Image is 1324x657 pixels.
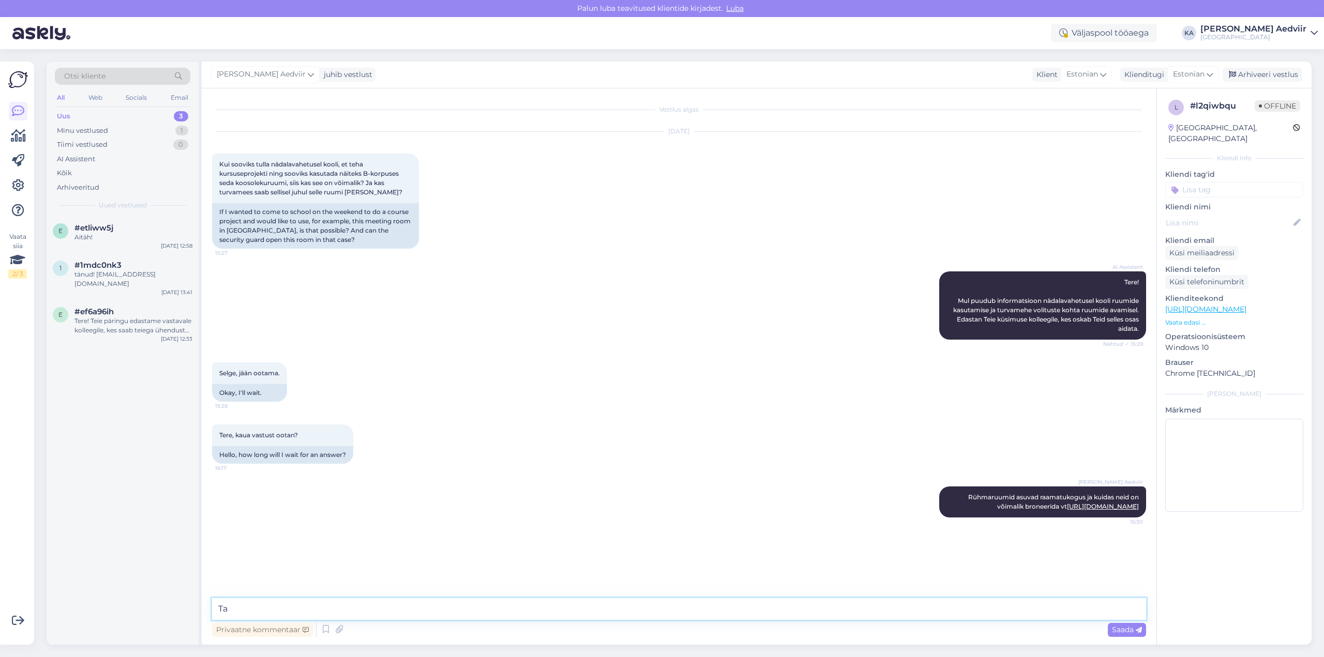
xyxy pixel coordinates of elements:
div: 1 [175,126,188,136]
span: Selge, jään ootama. [219,369,280,377]
div: Aitäh! [74,233,192,242]
span: [PERSON_NAME] Aedviir [1078,478,1143,486]
a: [URL][DOMAIN_NAME] [1165,304,1246,314]
span: #ef6a96ih [74,307,114,316]
div: 0 [173,140,188,150]
div: Web [86,91,104,104]
div: [GEOGRAPHIC_DATA] [1200,33,1306,41]
div: tänud! [EMAIL_ADDRESS][DOMAIN_NAME] [74,270,192,288]
a: [PERSON_NAME] Aedviir[GEOGRAPHIC_DATA] [1200,25,1318,41]
span: Nähtud ✓ 15:28 [1103,340,1143,348]
div: Email [169,91,190,104]
div: KA [1182,26,1196,40]
div: 3 [174,111,188,121]
span: Rühmaruumid asuvad raamatukogus ja kuidas neid on võimalik broneerida vt [968,493,1140,510]
input: Lisa tag [1165,182,1303,197]
div: [PERSON_NAME] [1165,389,1303,399]
p: Vaata edasi ... [1165,318,1303,327]
p: Brauser [1165,357,1303,368]
span: Kui sooviks tulla nädalavahetusel kooli, et teha kursuseprojekti ning sooviks kasutada näiteks B-... [219,160,402,196]
p: Kliendi tag'id [1165,169,1303,180]
span: #etliww5j [74,223,113,233]
span: e [58,227,63,235]
span: Estonian [1066,69,1098,80]
div: Privaatne kommentaar [212,623,313,637]
textarea: Ta [212,598,1146,620]
div: Socials [124,91,149,104]
div: Vaata siia [8,232,27,279]
span: AI Assistent [1104,263,1143,271]
div: [DATE] 13:41 [161,288,192,296]
p: Chrome [TECHNICAL_ID] [1165,368,1303,379]
div: # l2qiwbqu [1190,100,1255,112]
div: Küsi meiliaadressi [1165,246,1239,260]
div: If I wanted to come to school on the weekend to do a course project and would like to use, for ex... [212,203,419,249]
span: l [1175,103,1178,111]
span: e [58,311,63,318]
p: Kliendi email [1165,235,1303,246]
span: Uued vestlused [99,201,147,210]
div: Kliendi info [1165,154,1303,163]
div: Okay, I'll wait. [212,384,287,402]
div: Väljaspool tööaega [1051,24,1157,42]
p: Kliendi nimi [1165,202,1303,212]
div: Tere! Teie päringu edastame vastavale kolleegile, kes saab teiega ühendust [PERSON_NAME] seoses p... [74,316,192,335]
div: Klienditugi [1120,69,1164,80]
span: [PERSON_NAME] Aedviir [217,69,306,80]
div: All [55,91,67,104]
div: Hello, how long will I wait for an answer? [212,446,353,464]
div: [GEOGRAPHIC_DATA], [GEOGRAPHIC_DATA] [1168,123,1293,144]
div: [DATE] 12:58 [161,242,192,250]
span: 15:27 [215,249,254,257]
div: Arhiveeri vestlus [1223,68,1302,82]
div: Uus [57,111,70,121]
div: Minu vestlused [57,126,108,136]
div: [DATE] 12:33 [161,335,192,343]
a: [URL][DOMAIN_NAME] [1067,502,1139,510]
div: [PERSON_NAME] Aedviir [1200,25,1306,33]
div: Klient [1032,69,1058,80]
p: Märkmed [1165,405,1303,416]
div: 2 / 3 [8,269,27,279]
div: Kõik [57,168,72,178]
div: Küsi telefoninumbrit [1165,275,1248,289]
span: Tere, kaua vastust ootan? [219,431,298,439]
p: Kliendi telefon [1165,264,1303,275]
img: Askly Logo [8,70,28,89]
p: Klienditeekond [1165,293,1303,304]
span: Luba [723,4,747,13]
span: 15:28 [215,402,254,410]
p: Windows 10 [1165,342,1303,353]
p: Operatsioonisüsteem [1165,331,1303,342]
span: Offline [1255,100,1300,112]
span: Otsi kliente [64,71,106,82]
div: Tiimi vestlused [57,140,108,150]
div: juhib vestlust [320,69,372,80]
span: 16:30 [1104,518,1143,526]
div: Arhiveeritud [57,182,99,193]
div: AI Assistent [57,154,95,164]
input: Lisa nimi [1166,217,1291,228]
span: 16:17 [215,464,254,472]
span: #1mdc0nk3 [74,261,122,270]
span: 1 [59,264,62,272]
div: Vestlus algas [212,105,1146,114]
div: [DATE] [212,127,1146,136]
span: Estonian [1173,69,1205,80]
span: Saada [1112,625,1142,634]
